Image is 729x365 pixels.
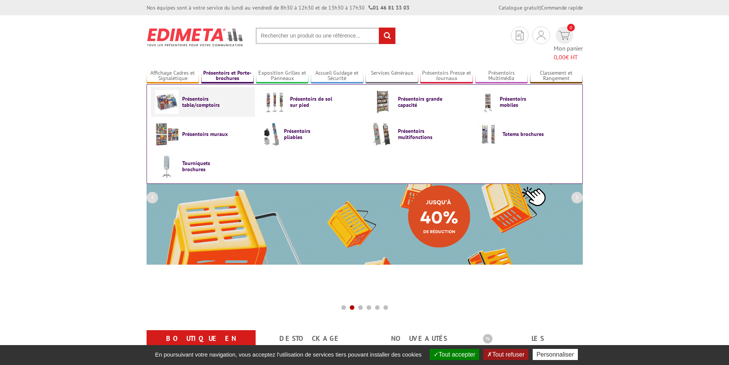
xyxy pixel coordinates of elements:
button: Tout refuser [483,349,528,360]
img: devis rapide [537,31,545,40]
span: Présentoirs multifonctions [398,128,444,140]
span: Présentoirs grande capacité [398,96,444,108]
span: 0 [567,24,575,31]
span: Présentoirs muraux [182,131,228,137]
span: Présentoirs table/comptoirs [182,96,228,108]
img: Totems brochures [479,122,499,146]
a: Totems brochures [479,122,574,146]
a: Accueil Guidage et Sécurité [311,70,364,82]
a: Boutique en ligne [156,332,246,359]
span: 0,00 [554,53,566,61]
img: Présentoirs multifonctions [371,122,395,146]
img: Présentoirs de sol sur pied [263,90,287,114]
span: Tourniquets brochures [182,160,228,172]
span: Totems brochures [502,131,548,137]
a: Affichage Cadres et Signalétique [147,70,199,82]
div: Nos équipes sont à votre service du lundi au vendredi de 8h30 à 12h30 et de 13h30 à 17h30 [147,4,409,11]
a: Présentoirs et Porte-brochures [201,70,254,82]
span: € HT [554,53,583,62]
a: Exposition Grilles et Panneaux [256,70,309,82]
img: Présentoirs muraux [155,122,179,146]
a: Tourniquets brochures [155,154,251,178]
img: Présentoirs mobiles [479,90,496,114]
span: Présentoirs pliables [284,128,330,140]
a: Présentoirs muraux [155,122,251,146]
img: Présentoir, panneau, stand - Edimeta - PLV, affichage, mobilier bureau, entreprise [147,23,244,51]
span: Présentoirs mobiles [500,96,546,108]
button: Personnaliser (fenêtre modale) [533,349,578,360]
span: En poursuivant votre navigation, vous acceptez l'utilisation de services tiers pouvant installer ... [151,351,426,358]
a: Présentoirs pliables [263,122,359,146]
a: Présentoirs multifonctions [371,122,466,146]
input: rechercher [379,28,395,44]
img: Présentoirs pliables [263,122,281,146]
a: Présentoirs table/comptoirs [155,90,251,114]
button: Tout accepter [430,349,479,360]
a: Les promotions [483,332,574,359]
strong: 01 46 81 33 03 [369,4,409,11]
a: Commande rapide [541,4,583,11]
span: Mon panier [554,44,583,62]
div: | [499,4,583,11]
a: Destockage [265,332,356,345]
span: Présentoirs de sol sur pied [290,96,336,108]
a: Présentoirs grande capacité [371,90,466,114]
input: Rechercher un produit ou une référence... [256,28,396,44]
a: Catalogue gratuit [499,4,540,11]
a: Classement et Rangement [530,70,583,82]
img: Présentoirs grande capacité [371,90,395,114]
a: Présentoirs mobiles [479,90,574,114]
a: Présentoirs de sol sur pied [263,90,359,114]
b: Les promotions [483,332,579,347]
img: devis rapide [559,31,570,40]
img: devis rapide [516,31,524,40]
img: Présentoirs table/comptoirs [155,90,179,114]
a: nouveautés [374,332,465,345]
a: Services Généraux [365,70,418,82]
a: devis rapide 0 Mon panier 0,00€ HT [554,26,583,62]
a: Présentoirs Multimédia [475,70,528,82]
a: Présentoirs Presse et Journaux [420,70,473,82]
img: Tourniquets brochures [155,154,179,178]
